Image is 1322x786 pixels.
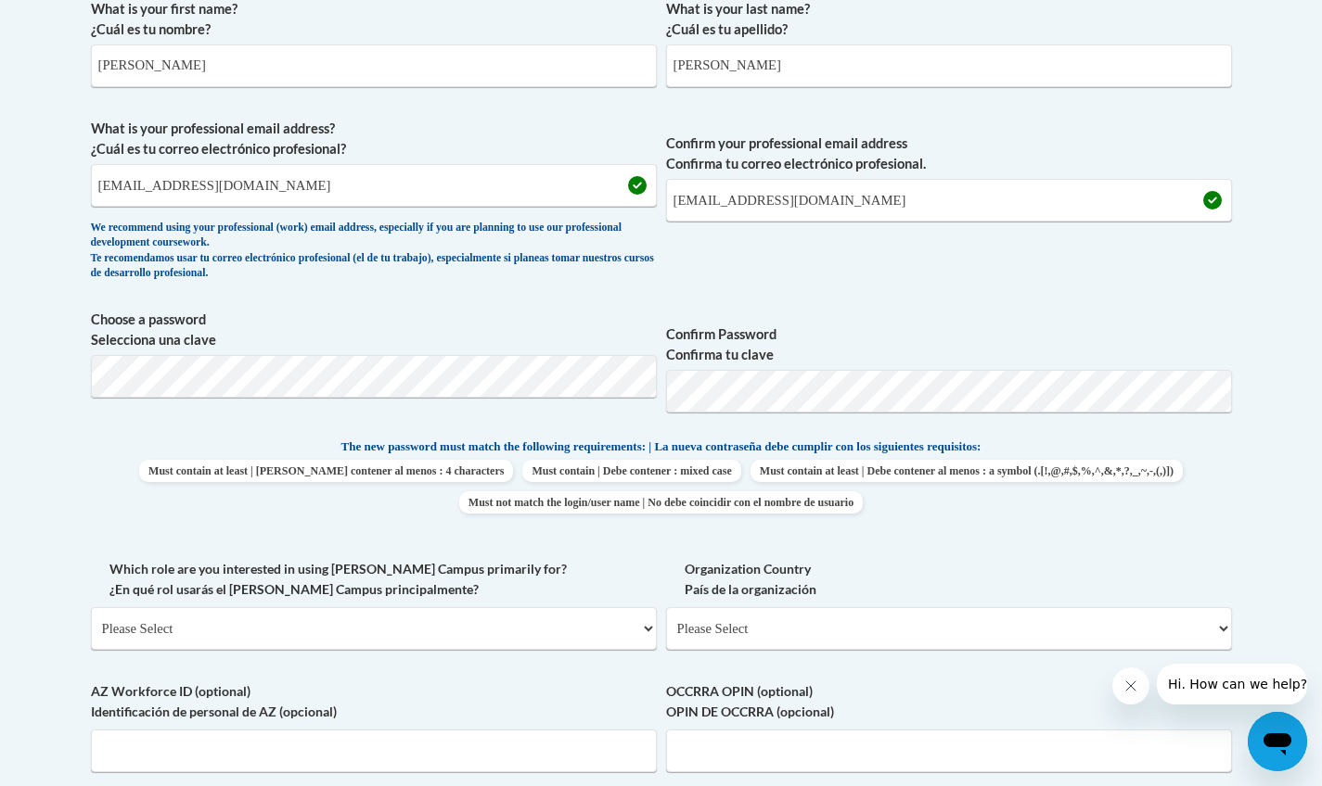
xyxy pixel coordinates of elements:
[91,221,657,282] div: We recommend using your professional (work) email address, especially if you are planning to use ...
[91,681,657,722] label: AZ Workforce ID (optional) Identificación de personal de AZ (opcional)
[666,44,1232,87] input: Metadata input
[1248,712,1307,771] iframe: Button to launch messaging window
[341,438,982,455] span: The new password must match the following requirements: | La nueva contraseña debe cumplir con lo...
[1157,664,1307,704] iframe: Message from company
[1112,667,1149,704] iframe: Close message
[666,133,1232,174] label: Confirm your professional email address Confirma tu correo electrónico profesional.
[666,179,1232,222] input: Required
[666,559,1232,600] label: Organization Country País de la organización
[139,460,513,482] span: Must contain at least | [PERSON_NAME] contener al menos : 4 characters
[91,164,657,207] input: Metadata input
[751,460,1183,482] span: Must contain at least | Debe contener al menos : a symbol (.[!,@,#,$,%,^,&,*,?,_,~,-,(,)])
[91,119,657,159] label: What is your professional email address? ¿Cuál es tu correo electrónico profesional?
[459,491,863,513] span: Must not match the login/user name | No debe coincidir con el nombre de usuario
[91,44,657,87] input: Metadata input
[91,310,657,350] label: Choose a password Selecciona una clave
[666,681,1232,722] label: OCCRRA OPIN (optional) OPIN DE OCCRRA (opcional)
[91,559,657,600] label: Which role are you interested in using [PERSON_NAME] Campus primarily for? ¿En qué rol usarás el ...
[666,324,1232,365] label: Confirm Password Confirma tu clave
[522,460,740,482] span: Must contain | Debe contener : mixed case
